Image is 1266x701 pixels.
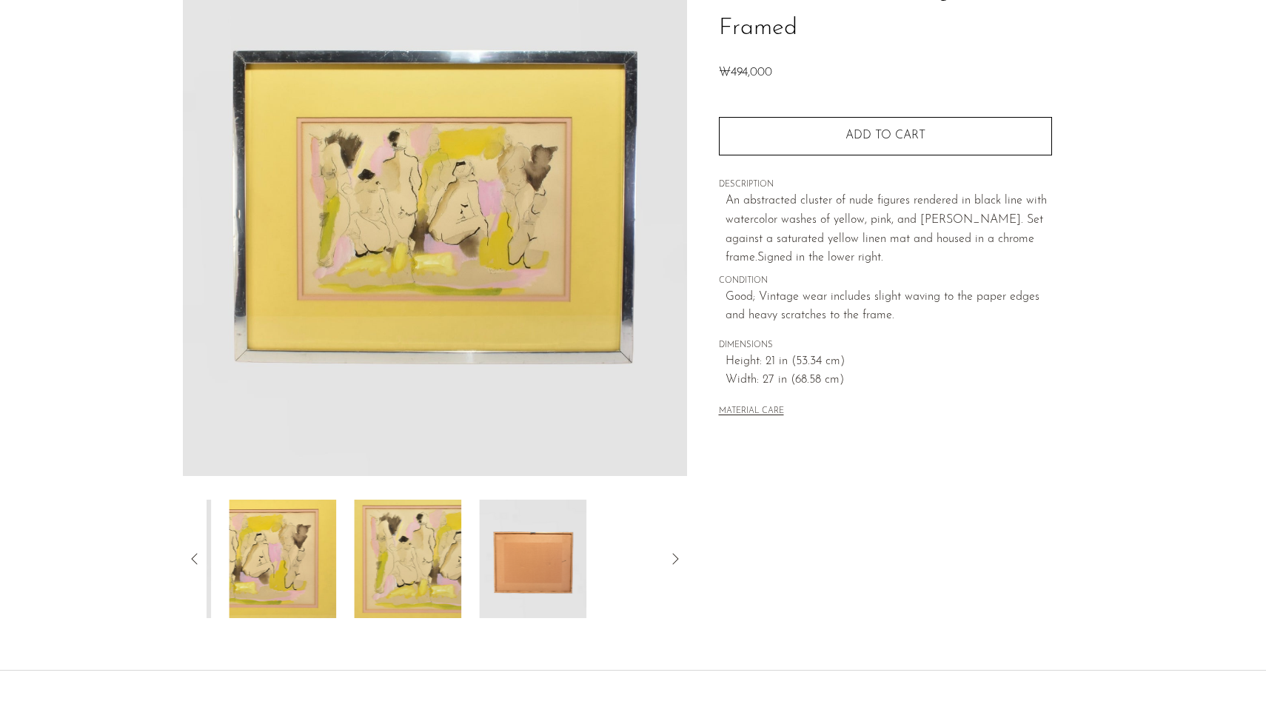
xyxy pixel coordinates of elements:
button: MATERIAL CARE [719,406,784,417]
img: Watercolor and Ink Figures, Framed [104,500,211,618]
img: Watercolor and Ink Figures, Framed [229,500,336,618]
span: DIMENSIONS [719,339,1052,352]
p: An abstracted cluster of nude figures rendered in black line with watercolor washes of yellow, pi... [726,192,1052,267]
span: Add to cart [845,129,925,143]
button: Add to cart [719,117,1052,155]
span: DESCRIPTION [719,178,1052,192]
span: Width: 27 in (68.58 cm) [726,371,1052,390]
span: ₩494,000 [719,67,772,78]
span: CONDITION [719,275,1052,288]
span: Good; Vintage wear includes slight waving to the paper edges and heavy scratches to the frame. [726,288,1052,326]
span: Height: 21 in (53.34 cm) [726,352,1052,372]
img: Watercolor and Ink Figures, Framed [354,500,461,618]
img: Watercolor and Ink Figures, Framed [479,500,586,618]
